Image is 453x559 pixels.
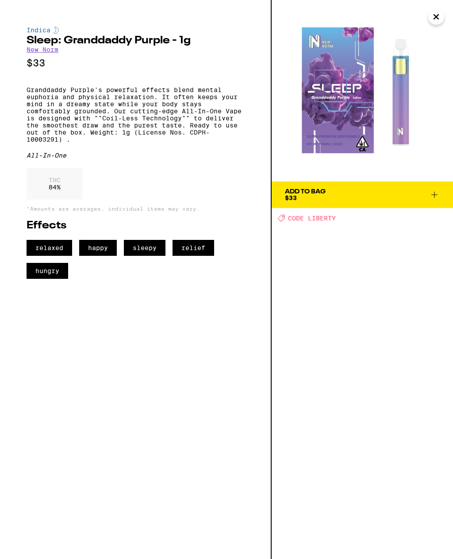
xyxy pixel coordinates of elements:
h2: Sleep: Granddaddy Purple - 1g [27,35,244,46]
button: Add To Bag$33 [272,181,453,208]
h2: Effects [27,220,244,231]
span: happy [79,240,117,256]
img: indicaColor.svg [54,27,59,34]
div: 84 % [27,168,83,200]
div: Add To Bag [285,189,326,195]
p: THC [49,177,61,184]
span: Hi. Need any help? [5,6,64,13]
span: sleepy [124,240,165,256]
p: *Amounts are averages, individual items may vary. [27,206,244,212]
span: CODE LIBERTY [288,215,336,222]
span: hungry [27,263,68,279]
span: $33 [285,194,297,201]
button: Close [428,9,444,25]
span: relaxed [27,240,72,256]
p: $33 [27,58,244,69]
div: Indica [27,27,244,34]
a: New Norm [27,46,58,53]
span: relief [173,240,214,256]
p: Granddaddy Purple's powerful effects blend mental euphoria and physical relaxation. It often keep... [27,86,244,143]
div: All-In-One [27,152,244,159]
